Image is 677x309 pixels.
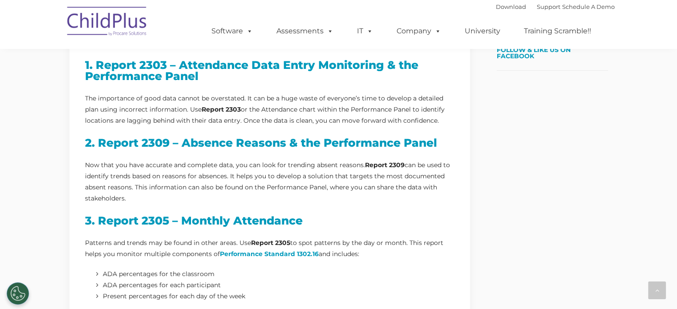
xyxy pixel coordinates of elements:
[103,280,454,291] li: ADA percentages for each participant
[537,3,560,10] a: Support
[203,22,262,40] a: Software
[202,105,241,113] strong: Report 2303
[85,60,454,82] h3: 1. Report 2303 – Attendance Data Entry Monitoring & the Performance Panel
[268,22,342,40] a: Assessments
[85,237,454,260] p: Patterns and trends may be found in other areas. Use to spot patterns by the day or month. This r...
[388,22,450,40] a: Company
[103,291,454,302] li: Present percentages for each day of the week
[496,3,526,10] a: Download
[85,215,454,226] h3: 3. Report 2305 – Monthly Attendance
[348,22,382,40] a: IT
[496,3,615,10] font: |
[562,3,615,10] a: Schedule A Demo
[220,250,319,258] a: Performance Standard 1302.16
[497,46,571,60] a: Follow & Like Us on Facebook
[7,282,29,305] button: Cookies Settings
[85,137,454,148] h3: 2. Report 2309 – Absence Reasons & the Performance Panel
[85,93,454,126] p: The importance of good data cannot be overstated. It can be a huge waste of everyone’s time to de...
[515,22,600,40] a: Training Scramble!!
[85,160,454,204] p: Now that you have accurate and complete data, you can look for trending absent reasons. can be us...
[103,269,454,280] li: ADA percentages for the classroom
[63,0,152,45] img: ChildPlus by Procare Solutions
[456,22,509,40] a: University
[251,239,290,247] strong: Report 2305
[365,161,405,169] strong: Report 2309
